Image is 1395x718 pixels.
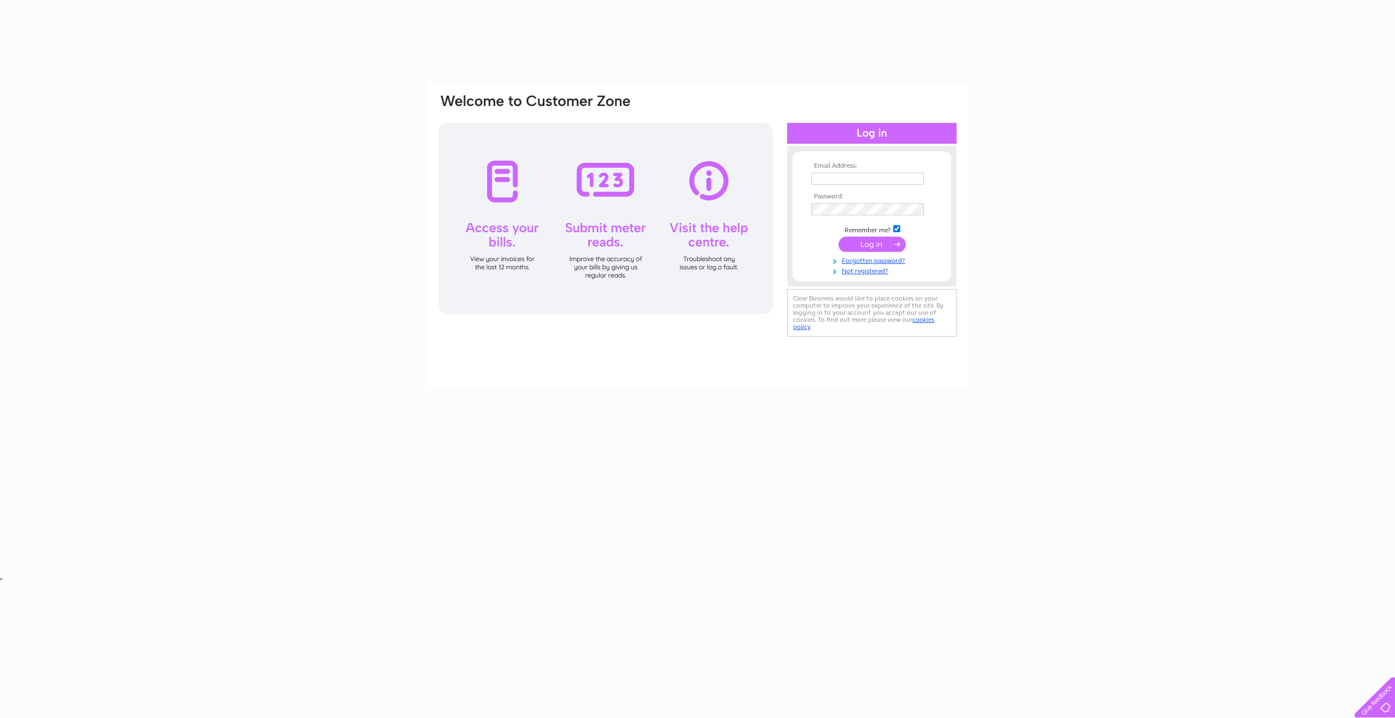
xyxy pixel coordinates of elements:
[811,255,935,265] a: Forgotten password?
[787,289,957,337] div: Clear Business would like to place cookies on your computer to improve your experience of the sit...
[808,162,935,170] th: Email Address:
[808,223,935,234] td: Remember me?
[808,193,935,201] th: Password:
[839,237,906,252] input: Submit
[811,265,935,275] a: Not registered?
[793,316,934,331] a: cookies policy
